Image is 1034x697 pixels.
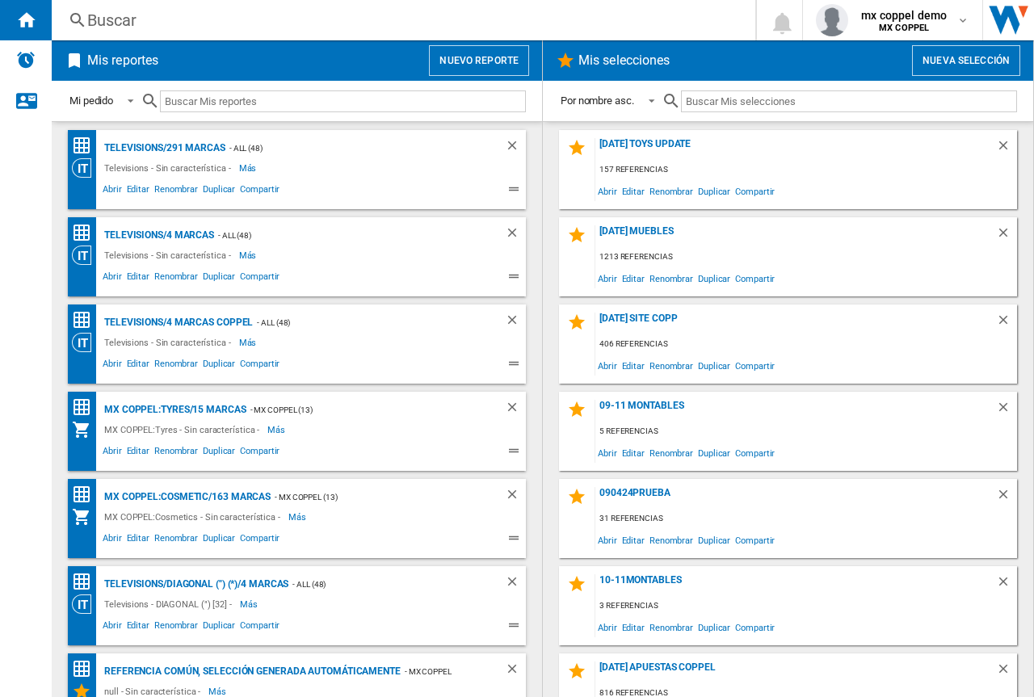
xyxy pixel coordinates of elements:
span: Renombrar [647,180,696,202]
span: Renombrar [647,442,696,464]
div: Matriz de precios [72,310,100,330]
span: Editar [620,180,647,202]
span: Abrir [100,618,124,637]
div: Por nombre asc. [561,94,634,107]
div: [DATE] MUEBLES [595,225,996,247]
div: Televisions - Sin característica - [100,333,239,352]
div: Buscar [87,9,713,31]
span: Más [239,333,259,352]
div: Matriz de precios [72,659,100,679]
span: Renombrar [152,182,200,201]
div: Borrar [505,574,526,594]
span: Editar [620,355,647,376]
span: Renombrar [152,618,200,637]
div: [DATE] toys update [595,138,996,160]
span: Duplicar [696,616,733,638]
div: MX COPPEL:Cosmetics - Sin característica - [100,507,288,527]
span: mx coppel demo [861,7,947,23]
span: Más [240,594,260,614]
span: Abrir [595,180,620,202]
div: Borrar [996,313,1017,334]
span: Editar [124,269,152,288]
span: Abrir [100,182,124,201]
span: Abrir [595,616,620,638]
img: profile.jpg [816,4,848,36]
span: Más [267,420,288,439]
span: Renombrar [647,355,696,376]
div: 157 referencias [595,160,1017,180]
div: Visión Categoría [72,333,100,352]
button: Nueva selección [912,45,1020,76]
input: Buscar Mis reportes [160,90,526,112]
span: Compartir [733,529,777,551]
span: Editar [620,442,647,464]
div: [DATE] apuestas coppel [595,661,996,683]
span: Abrir [100,531,124,550]
div: Borrar [996,574,1017,596]
span: Editar [620,267,647,289]
span: Renombrar [647,616,696,638]
span: Compartir [733,355,777,376]
span: Renombrar [152,269,200,288]
div: 1213 referencias [595,247,1017,267]
div: Matriz de precios [72,136,100,156]
div: - ALL (48) [214,225,473,246]
img: alerts-logo.svg [16,50,36,69]
div: 09-11 MONTABLES [595,400,996,422]
div: 5 referencias [595,422,1017,442]
div: Televisions/4 marcas [100,225,214,246]
div: 406 referencias [595,334,1017,355]
span: Abrir [100,269,124,288]
span: Compartir [733,267,777,289]
span: Más [239,246,259,265]
div: Matriz de precios [72,223,100,243]
span: Compartir [237,269,282,288]
span: Duplicar [696,355,733,376]
div: MX COPPEL:Tyres - Sin característica - [100,420,267,439]
span: Duplicar [200,443,237,463]
span: Compartir [733,442,777,464]
span: Duplicar [696,442,733,464]
div: Matriz de precios [72,397,100,418]
span: Editar [124,618,152,637]
b: MX COPPEL [879,23,929,33]
span: Más [239,158,259,178]
span: Abrir [595,267,620,289]
span: Abrir [595,529,620,551]
span: Editar [620,616,647,638]
span: Duplicar [200,531,237,550]
div: Borrar [505,138,526,158]
div: Televisions - Sin característica - [100,158,239,178]
div: Borrar [505,487,526,507]
div: Visión Categoría [72,158,100,178]
div: Matriz de precios [72,572,100,592]
span: Duplicar [200,269,237,288]
span: Compartir [237,182,282,201]
span: Renombrar [647,267,696,289]
span: Duplicar [696,180,733,202]
span: Renombrar [152,531,200,550]
span: Abrir [100,443,124,463]
span: Editar [620,529,647,551]
div: Borrar [996,138,1017,160]
span: Editar [124,356,152,376]
div: 090424prueba [595,487,996,509]
div: Televisions - DIAGONAL (") [32] - [100,594,240,614]
span: Renombrar [152,443,200,463]
div: - MX COPPEL (13) [401,661,473,682]
div: - MX COPPEL (13) [271,487,473,507]
div: - ALL (48) [253,313,473,333]
div: MX COPPEL:Tyres/15 marcas [100,400,246,420]
div: Matriz de precios [72,485,100,505]
button: Nuevo reporte [429,45,529,76]
div: 3 referencias [595,596,1017,616]
div: Mi pedido [69,94,113,107]
div: Visión Categoría [72,246,100,265]
span: Compartir [733,180,777,202]
div: Borrar [505,225,526,246]
div: Mi colección [72,507,100,527]
span: Editar [124,531,152,550]
h2: Mis reportes [84,45,162,76]
h2: Mis selecciones [575,45,674,76]
span: Compartir [237,618,282,637]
